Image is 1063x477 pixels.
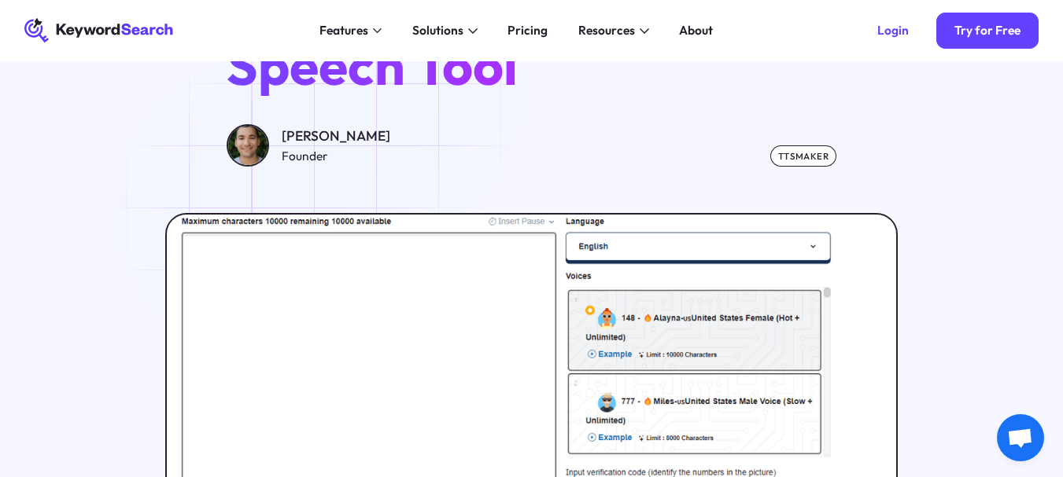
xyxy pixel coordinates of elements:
a: Open chat [997,414,1044,461]
div: Try for Free [954,23,1021,38]
a: About [670,18,722,42]
div: Login [877,23,909,38]
div: [PERSON_NAME] [282,126,390,147]
div: Solutions [412,21,463,39]
a: Login [858,13,927,50]
div: Founder [282,147,390,165]
a: Try for Free [936,13,1039,50]
a: Pricing [499,18,557,42]
div: Ttsmaker [770,145,836,167]
div: Features [319,21,368,39]
div: Resources [578,21,635,39]
div: About [679,21,713,39]
div: Pricing [508,21,548,39]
